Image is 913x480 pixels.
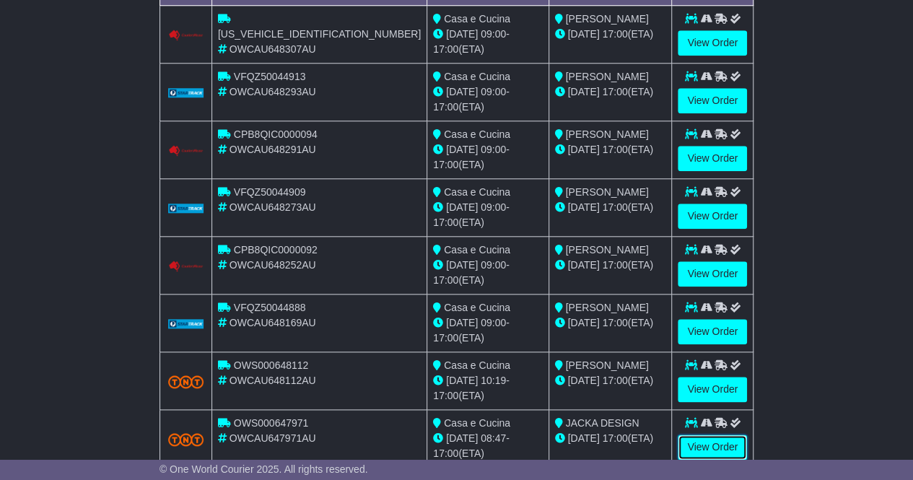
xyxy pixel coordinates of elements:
span: [DATE] [446,375,478,386]
span: Casa e Cucina [444,359,510,371]
div: (ETA) [555,27,666,42]
span: [DATE] [568,86,600,97]
span: [PERSON_NAME] [566,128,649,140]
span: 17:00 [602,86,627,97]
span: 17:00 [433,101,458,113]
span: JACKA DESIGN [566,417,639,429]
span: Casa e Cucina [444,244,510,256]
span: Casa e Cucina [444,186,510,198]
span: OWCAU648112AU [230,375,316,386]
span: [DATE] [568,259,600,271]
span: CPB8QIC0000094 [234,128,318,140]
span: 17:00 [602,144,627,155]
img: TNT_Domestic.png [168,433,204,446]
span: 09:00 [481,144,506,155]
span: OWCAU648291AU [230,144,316,155]
span: [DATE] [446,201,478,213]
img: Couriers_Please.png [168,30,204,41]
span: 17:00 [433,159,458,170]
span: [DATE] [446,86,478,97]
a: View Order [678,435,747,460]
span: © One World Courier 2025. All rights reserved. [160,463,368,475]
span: [DATE] [446,28,478,40]
span: 17:00 [433,448,458,459]
span: 09:00 [481,86,506,97]
img: GetCarrierServiceLogo [168,145,204,157]
span: VFQZ50044888 [234,302,306,313]
span: 17:00 [602,375,627,386]
span: Casa e Cucina [444,417,510,429]
span: [DATE] [446,259,478,271]
span: [PERSON_NAME] [566,13,649,25]
span: OWCAU648169AU [230,317,316,328]
a: View Order [678,319,747,344]
span: VFQZ50044909 [234,186,306,198]
a: View Order [678,146,747,171]
span: CPB8QIC0000092 [234,244,318,256]
span: 09:00 [481,259,506,271]
span: OWCAU648273AU [230,201,316,213]
span: [DATE] [446,144,478,155]
span: [DATE] [446,317,478,328]
div: - (ETA) [433,431,542,461]
span: [PERSON_NAME] [566,302,649,313]
div: - (ETA) [433,200,542,230]
span: OWS000647971 [234,417,309,429]
div: - (ETA) [433,315,542,346]
img: GetCarrierServiceLogo [168,261,204,272]
span: 17:00 [433,274,458,286]
span: OWCAU648252AU [230,259,316,271]
a: View Order [678,30,747,56]
span: OWCAU648293AU [230,86,316,97]
span: 10:19 [481,375,506,386]
span: Casa e Cucina [444,128,510,140]
span: [DATE] [568,317,600,328]
span: 17:00 [433,217,458,228]
span: Casa e Cucina [444,71,510,82]
span: [PERSON_NAME] [566,186,649,198]
span: 09:00 [481,317,506,328]
a: View Order [678,204,747,229]
div: - (ETA) [433,84,542,115]
span: 17:00 [602,201,627,213]
div: (ETA) [555,200,666,215]
span: VFQZ50044913 [234,71,306,82]
span: [DATE] [446,432,478,444]
span: 08:47 [481,432,506,444]
span: [DATE] [568,144,600,155]
img: GetCarrierServiceLogo [168,319,204,328]
a: View Order [678,88,747,113]
span: [PERSON_NAME] [566,71,649,82]
div: - (ETA) [433,258,542,288]
span: OWS000648112 [234,359,309,371]
img: GetCarrierServiceLogo [168,88,204,97]
div: (ETA) [555,258,666,273]
a: View Order [678,377,747,402]
span: [PERSON_NAME] [566,244,649,256]
span: OWCAU647971AU [230,432,316,444]
span: 09:00 [481,28,506,40]
span: 17:00 [433,332,458,344]
div: (ETA) [555,142,666,157]
img: TNT_Domestic.png [168,375,204,388]
span: [DATE] [568,375,600,386]
div: (ETA) [555,431,666,446]
span: Casa e Cucina [444,13,510,25]
div: (ETA) [555,373,666,388]
span: 17:00 [602,28,627,40]
span: [DATE] [568,201,600,213]
span: [DATE] [568,28,600,40]
div: - (ETA) [433,27,542,57]
div: - (ETA) [433,142,542,173]
span: 17:00 [602,432,627,444]
span: Casa e Cucina [444,302,510,313]
div: (ETA) [555,315,666,331]
span: 17:00 [433,390,458,401]
span: OWCAU648307AU [230,43,316,55]
div: (ETA) [555,84,666,100]
span: [US_VEHICLE_IDENTIFICATION_NUMBER] [218,28,421,40]
span: [PERSON_NAME] [566,359,649,371]
span: 17:00 [602,259,627,271]
span: [DATE] [568,432,600,444]
span: 09:00 [481,201,506,213]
